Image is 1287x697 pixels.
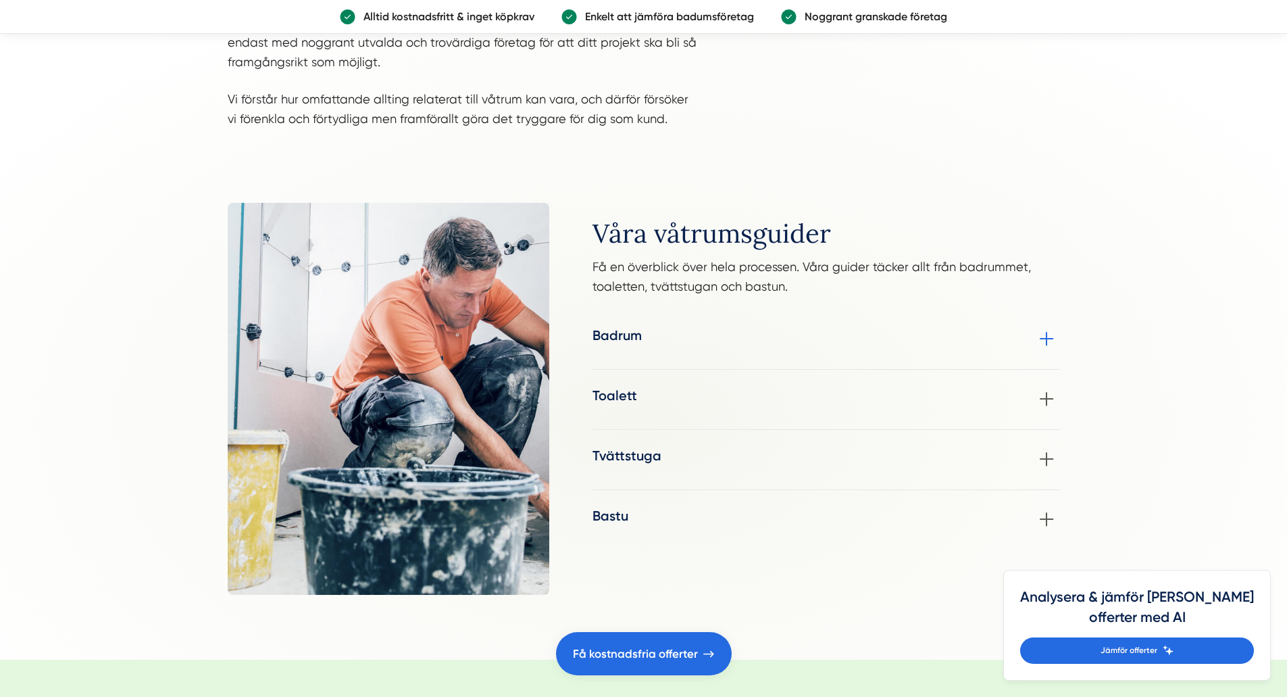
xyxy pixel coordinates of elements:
[228,203,549,595] img: Våra guider
[592,506,628,525] h3: Bastu
[592,257,1060,303] p: Få en överblick över hela processen. Våra guider täcker allt från badrummet, toaletten, tvättstug...
[592,219,1060,257] h2: Våra våtrumsguider
[592,446,661,465] h3: Tvättstuga
[592,326,642,345] h3: Badrum
[797,8,947,25] p: Noggrant granskade företag
[1101,644,1157,657] span: Jämför offerter
[1020,638,1254,664] a: Jämför offerter
[355,8,534,25] p: Alltid kostnadsfritt & inget köpkrav
[556,632,732,675] a: Få kostnadsfria offerter
[592,386,637,405] h3: Toalett
[573,645,698,663] span: Få kostnadsfria offerter
[228,85,700,135] p: Vi förstår hur omfattande allting relaterat till våtrum kan vara, och därför försöker vi förenkla...
[577,8,754,25] p: Enkelt att jämföra badumsföretag
[1020,587,1254,638] h4: Analysera & jämför [PERSON_NAME] offerter med AI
